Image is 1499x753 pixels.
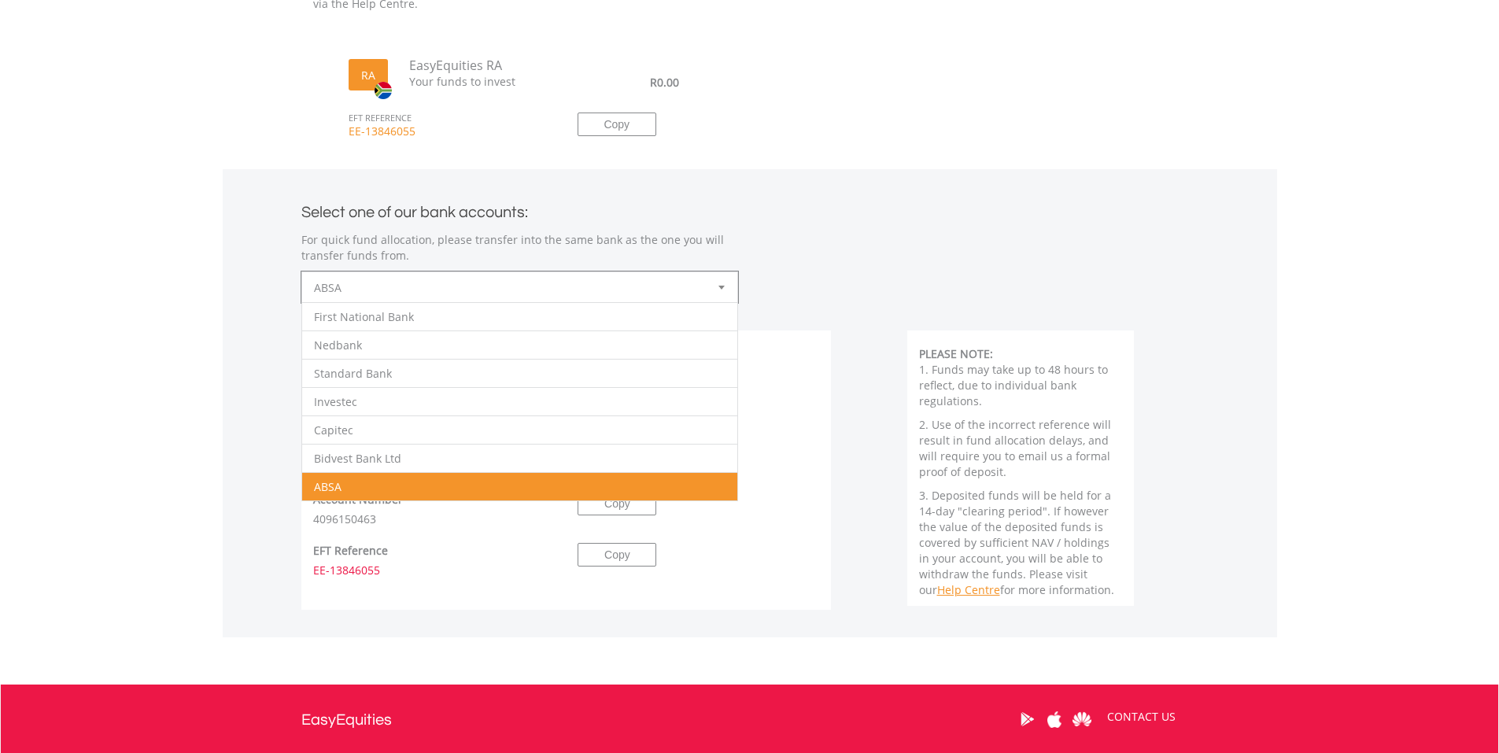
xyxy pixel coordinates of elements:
span: ABSA [314,272,702,304]
label: RA [361,68,375,83]
span: Your funds to invest [397,74,555,90]
p: 1. Funds may take up to 48 hours to reflect, due to individual bank regulations. [919,362,1123,409]
a: Google Play [1013,695,1041,744]
span: EE-13846055 [313,563,380,578]
li: Nedbank [302,330,737,359]
li: Capitec [302,415,737,444]
button: Copy [578,113,656,136]
a: Apple [1041,695,1069,744]
li: Standard Bank [302,359,737,387]
span: EasyEquities RA [397,57,555,75]
a: Help Centre [937,582,1000,597]
label: Select one of our bank accounts: [301,199,528,220]
span: EFT REFERENCE [337,90,554,124]
button: Copy [578,492,656,515]
button: Copy [578,543,656,567]
li: ABSA [302,472,737,500]
p: 3. Deposited funds will be held for a 14-day "clearing period". If however the value of the depos... [919,488,1123,598]
li: First National Bank [302,302,737,330]
b: PLEASE NOTE: [919,346,993,361]
span: R0.00 [650,75,679,90]
li: Investec [302,387,737,415]
p: 2. Use of the incorrect reference will result in fund allocation delays, and will require you to ... [919,417,1123,480]
label: EFT Reference [313,543,388,559]
a: Huawei [1069,695,1096,744]
a: CONTACT US [1096,695,1187,739]
p: For quick fund allocation, please transfer into the same bank as the one you will transfer funds ... [301,232,738,264]
li: Bidvest Bank Ltd [302,444,737,472]
span: EE-13846055 [337,124,554,153]
span: 4096150463 [313,511,376,526]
